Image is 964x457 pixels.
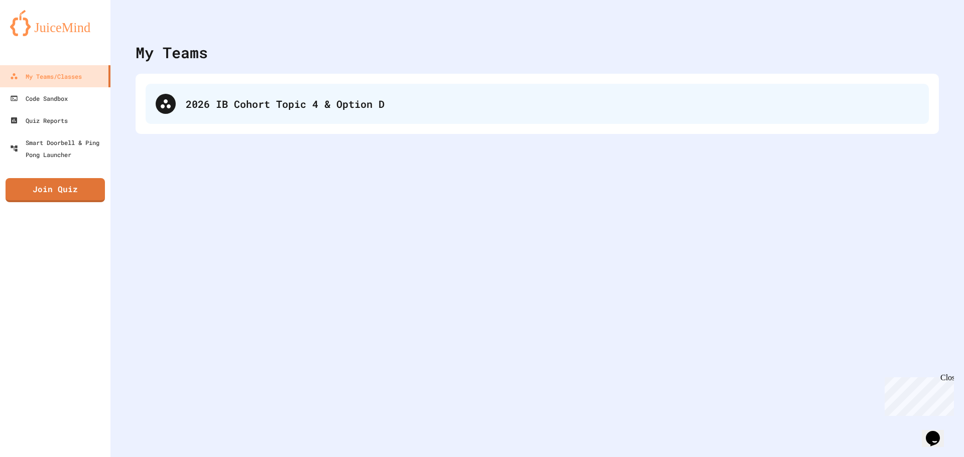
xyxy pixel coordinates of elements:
div: Chat with us now!Close [4,4,69,64]
div: My Teams/Classes [10,70,82,82]
div: My Teams [136,41,208,64]
iframe: chat widget [881,373,954,416]
div: 2026 IB Cohort Topic 4 & Option D [146,84,929,124]
div: Smart Doorbell & Ping Pong Launcher [10,136,106,161]
div: 2026 IB Cohort Topic 4 & Option D [186,96,919,111]
img: logo-orange.svg [10,10,100,36]
div: Quiz Reports [10,114,68,126]
a: Join Quiz [6,178,105,202]
div: Code Sandbox [10,92,68,104]
iframe: chat widget [922,417,954,447]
